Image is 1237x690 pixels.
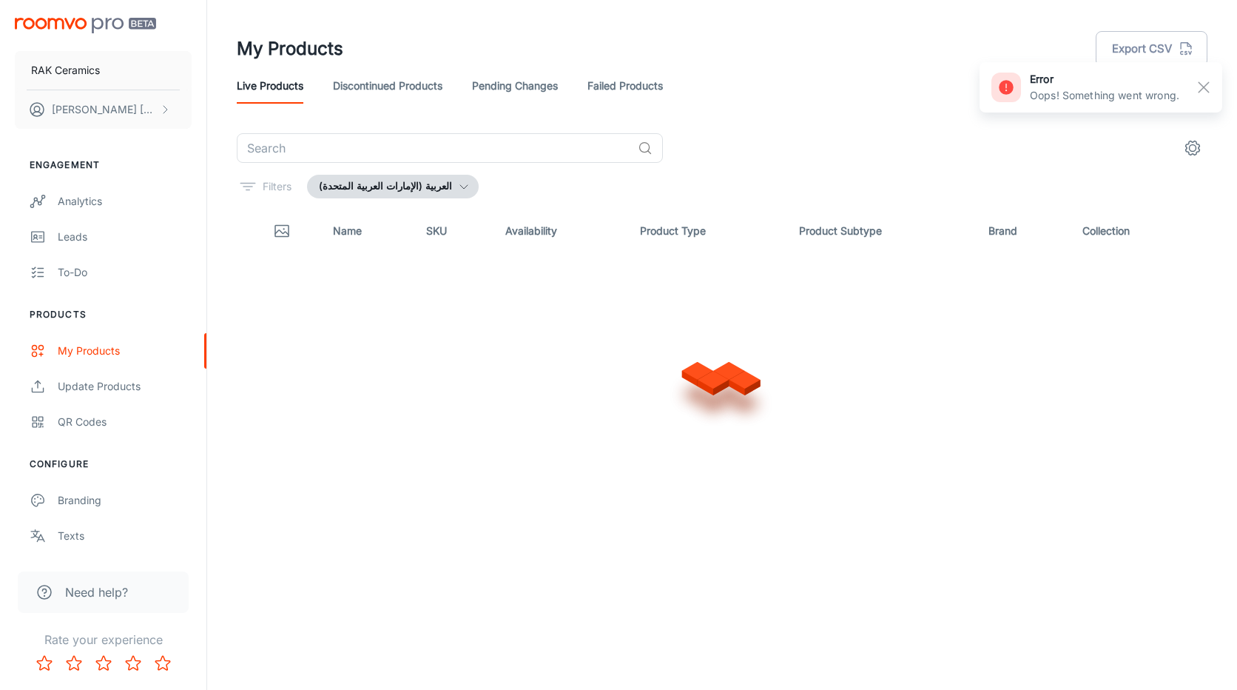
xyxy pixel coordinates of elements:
[1178,133,1207,163] button: settings
[118,649,148,678] button: Rate 4 star
[65,583,128,601] span: Need help?
[58,193,192,210] div: Analytics
[30,649,59,678] button: Rate 1 star
[58,378,192,395] div: Update Products
[15,51,192,90] button: RAK Ceramics
[31,62,100,78] p: RAK Ceramics
[587,68,663,104] a: Failed Products
[307,175,479,198] button: العربية (الإمارات العربية المتحدة)
[15,18,156,33] img: Roomvo PRO Beta
[59,649,89,678] button: Rate 2 star
[273,222,291,240] svg: Thumbnail
[472,68,558,104] a: Pending Changes
[148,649,178,678] button: Rate 5 star
[628,210,787,252] th: Product Type
[1071,210,1207,252] th: Collection
[321,210,414,252] th: Name
[89,649,118,678] button: Rate 3 star
[1030,71,1179,87] h6: error
[237,68,303,104] a: Live Products
[58,229,192,245] div: Leads
[15,90,192,129] button: [PERSON_NAME] [PERSON_NAME]
[58,414,192,430] div: QR Codes
[414,210,493,252] th: SKU
[787,210,977,252] th: Product Subtype
[58,528,192,544] div: Texts
[1030,87,1179,104] p: Oops! Something went wrong.
[977,210,1070,252] th: Brand
[237,36,343,62] h1: My Products
[52,101,156,118] p: [PERSON_NAME] [PERSON_NAME]
[58,492,192,509] div: Branding
[12,631,195,649] p: Rate your experience
[237,133,632,163] input: Search
[333,68,442,104] a: Discontinued Products
[58,343,192,359] div: My Products
[1096,31,1207,67] button: Export CSV
[493,210,628,252] th: Availability
[58,264,192,281] div: To-do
